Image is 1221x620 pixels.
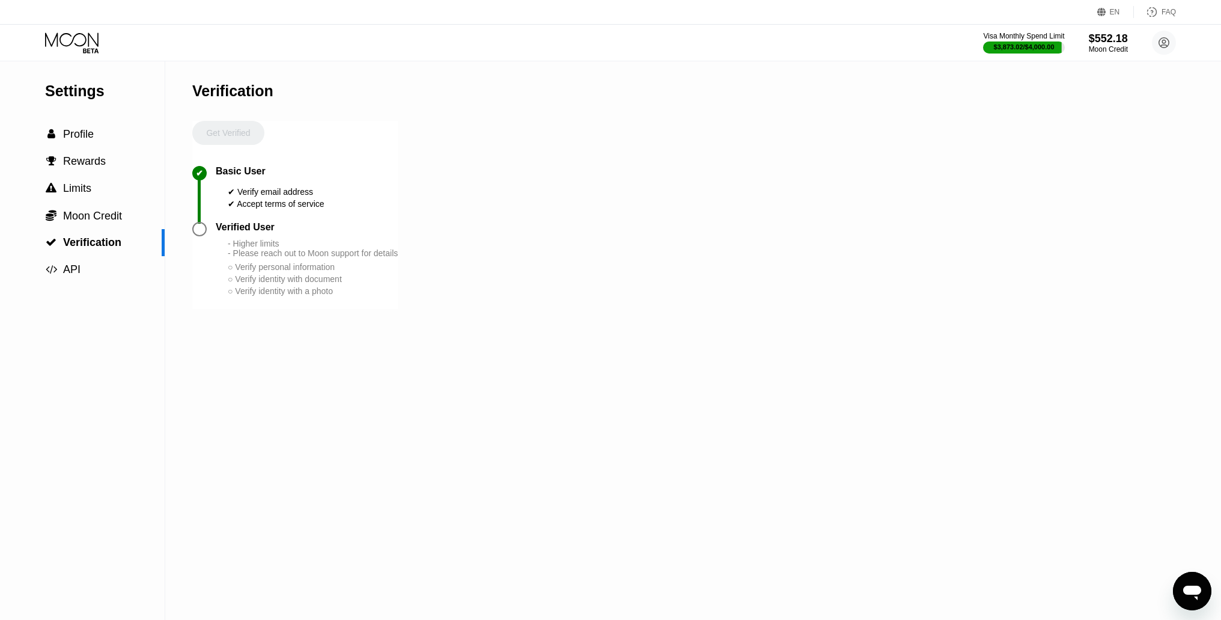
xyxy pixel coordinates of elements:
[228,286,398,296] div: ○ Verify identity with a photo
[216,222,275,233] div: Verified User
[1097,6,1134,18] div: EN
[45,264,57,275] div: 
[228,274,398,284] div: ○ Verify identity with document
[63,128,94,140] span: Profile
[63,182,91,194] span: Limits
[46,183,56,194] span: 
[63,263,81,275] span: API
[196,168,203,178] div: ✔
[228,262,398,272] div: ○ Verify personal information
[994,43,1055,51] div: $3,873.02 / $4,000.00
[1110,8,1120,16] div: EN
[1089,32,1128,54] div: $552.18Moon Credit
[1089,32,1128,45] div: $552.18
[45,209,57,221] div: 
[228,199,324,209] div: ✔ Accept terms of service
[45,82,165,100] div: Settings
[228,239,398,258] div: - Higher limits - Please reach out to Moon support for details
[63,236,121,248] span: Verification
[983,32,1064,40] div: Visa Monthly Spend Limit
[63,210,122,222] span: Moon Credit
[1162,8,1176,16] div: FAQ
[46,209,56,221] span: 
[45,129,57,140] div: 
[46,237,56,248] span: 
[1173,572,1211,610] iframe: Knap til at åbne messaging-vindue
[46,156,56,167] span: 
[47,129,55,140] span: 
[1134,6,1176,18] div: FAQ
[63,155,106,167] span: Rewards
[1089,45,1128,54] div: Moon Credit
[45,156,57,167] div: 
[45,183,57,194] div: 
[228,187,324,197] div: ✔ Verify email address
[192,82,273,100] div: Verification
[983,32,1064,54] div: Visa Monthly Spend Limit$3,873.02/$4,000.00
[216,166,266,177] div: Basic User
[46,264,57,275] span: 
[45,237,57,248] div: 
